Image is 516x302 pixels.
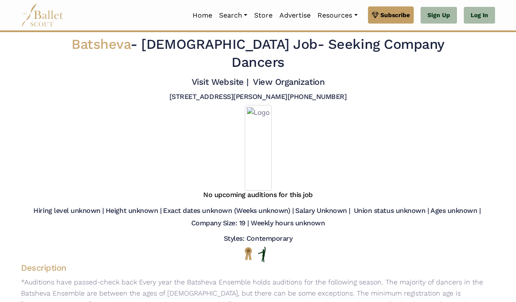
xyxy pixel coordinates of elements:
[464,7,495,24] a: Log In
[421,7,457,24] a: Sign Up
[276,6,314,24] a: Advertise
[372,10,379,20] img: gem.svg
[189,6,216,24] a: Home
[33,206,104,215] h5: Hiring level unknown |
[163,206,294,215] h5: Exact dates unknown (Weeks unknown) |
[314,6,361,24] a: Resources
[224,234,292,243] h5: Styles: Contemporary
[191,219,249,228] h5: Company Size: 19 |
[430,206,480,215] h5: Ages unknown |
[368,6,414,24] a: Subscribe
[354,206,429,215] h5: Union status unknown |
[14,262,502,273] h4: Description
[251,6,276,24] a: Store
[192,77,249,87] a: Visit Website |
[253,77,324,87] a: View Organization
[258,247,266,262] img: Flat
[380,10,410,20] span: Subscribe
[295,206,350,215] h5: Salary Unknown |
[169,93,347,102] h5: [STREET_ADDRESS][PERSON_NAME][PHONE_NUMBER]
[245,105,272,191] img: Logo
[216,6,251,24] a: Search
[106,206,161,215] h5: Height unknown |
[71,36,130,52] span: Batsheva
[203,191,313,200] h5: No upcoming auditions for this job
[243,247,254,260] img: National
[251,219,325,228] h5: Weekly hours unknown
[62,36,454,71] h2: - - Seeking Company Dancers
[141,36,317,52] span: [DEMOGRAPHIC_DATA] Job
